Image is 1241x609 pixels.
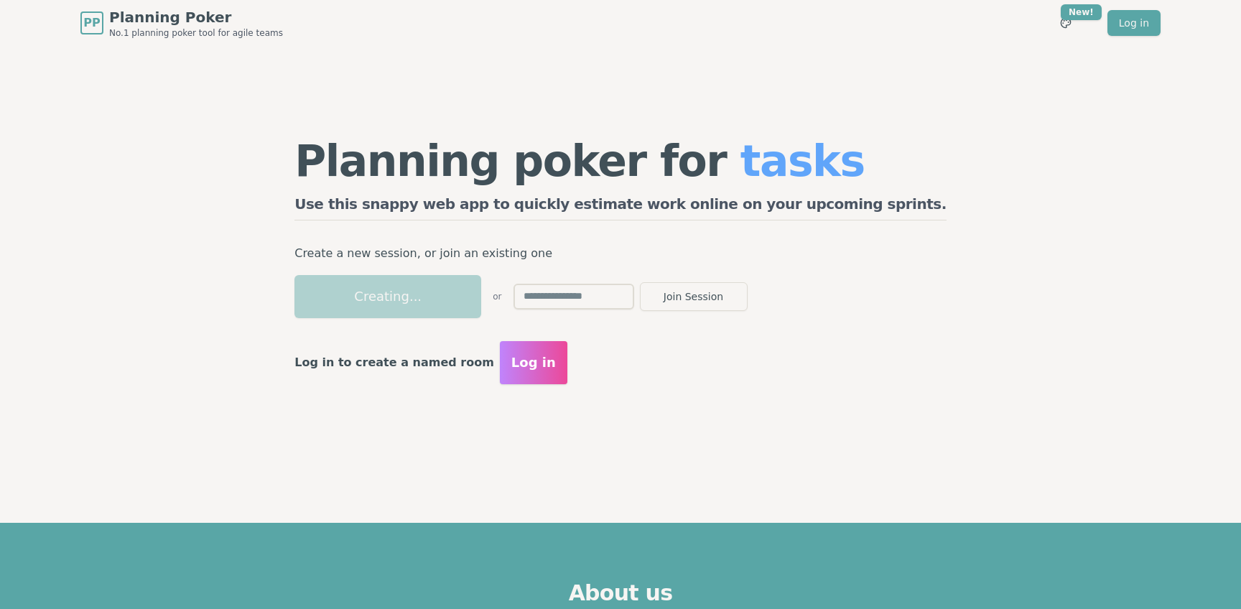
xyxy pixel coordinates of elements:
[294,194,947,220] h2: Use this snappy web app to quickly estimate work online on your upcoming sprints.
[294,353,494,373] p: Log in to create a named room
[294,139,947,182] h1: Planning poker for
[1107,10,1161,36] a: Log in
[640,282,748,311] button: Join Session
[493,291,501,302] span: or
[500,341,567,384] button: Log in
[294,243,947,264] p: Create a new session, or join an existing one
[109,7,283,27] span: Planning Poker
[740,136,865,186] span: tasks
[1061,4,1102,20] div: New!
[511,353,556,373] span: Log in
[1053,10,1079,36] button: New!
[109,27,283,39] span: No.1 planning poker tool for agile teams
[80,7,283,39] a: PPPlanning PokerNo.1 planning poker tool for agile teams
[83,14,100,32] span: PP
